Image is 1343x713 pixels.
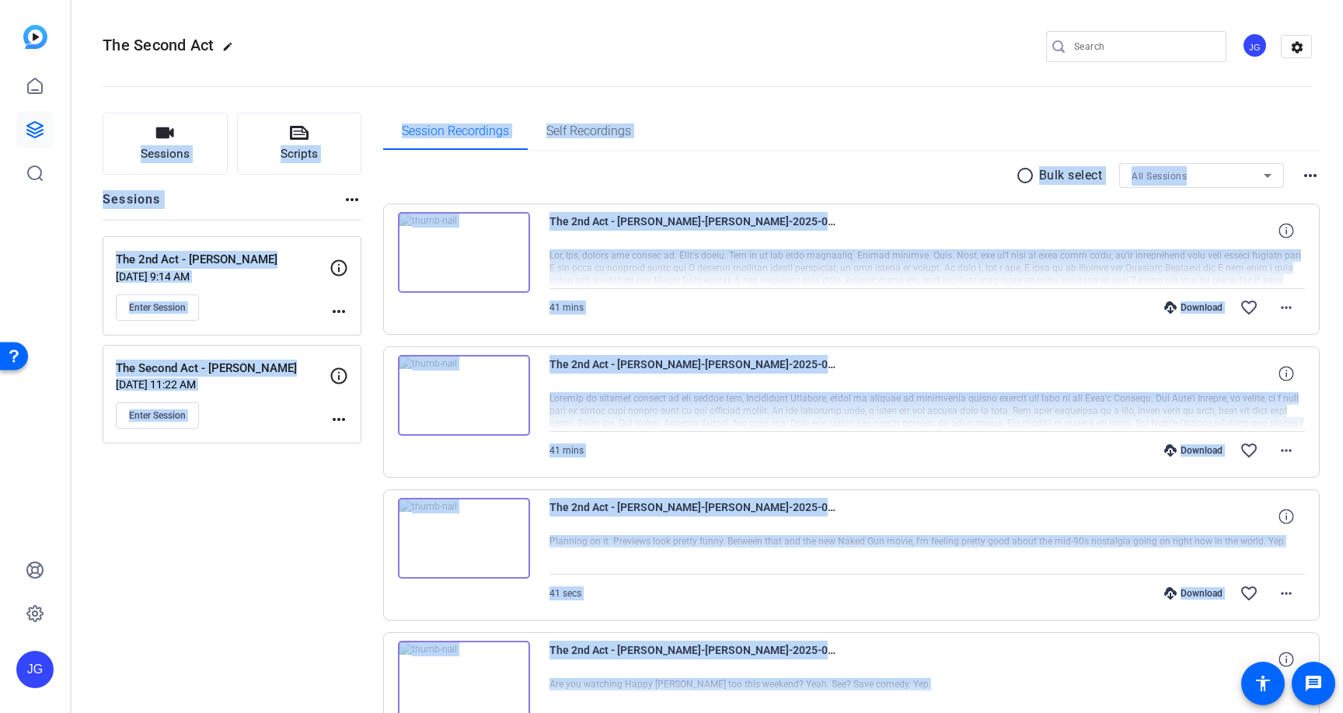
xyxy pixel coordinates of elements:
mat-icon: edit [222,41,241,60]
div: JG [16,651,54,688]
div: Download [1156,587,1230,600]
mat-icon: radio_button_unchecked [1016,166,1039,185]
p: Bulk select [1039,166,1103,185]
span: The 2nd Act - [PERSON_NAME]-[PERSON_NAME]-2025-07-23-10-23-58-012-1 [549,498,837,535]
mat-icon: more_horiz [1277,584,1296,603]
mat-icon: message [1304,674,1323,693]
div: JG [1242,33,1268,58]
img: thumb-nail [398,212,530,293]
h2: Sessions [103,190,161,220]
span: Self Recordings [546,125,631,137]
span: Session Recordings [402,125,509,137]
span: 41 mins [549,445,584,456]
span: Enter Session [129,301,186,314]
span: All Sessions [1132,171,1187,182]
input: Search [1074,37,1214,56]
mat-icon: favorite_border [1240,298,1258,317]
span: 41 secs [549,588,581,599]
img: blue-gradient.svg [23,25,47,49]
mat-icon: more_horiz [1277,298,1296,317]
span: The Second Act [103,36,215,54]
span: 41 mins [549,302,584,313]
button: Sessions [103,113,228,175]
img: thumb-nail [398,355,530,436]
mat-icon: more_horiz [343,190,361,209]
mat-icon: more_horiz [1301,166,1320,185]
p: The 2nd Act - [PERSON_NAME] [116,251,330,269]
button: Scripts [237,113,362,175]
div: Download [1156,444,1230,457]
mat-icon: favorite_border [1240,441,1258,460]
div: Download [1156,301,1230,314]
span: The 2nd Act - [PERSON_NAME]-[PERSON_NAME]-2025-07-23-10-27-42-429-0 [549,355,837,392]
img: thumb-nail [398,498,530,579]
span: Enter Session [129,409,186,422]
span: Sessions [141,145,190,163]
mat-icon: more_horiz [330,410,348,429]
mat-icon: settings [1282,36,1313,59]
ngx-avatar: Josh Glassman [1242,33,1269,60]
button: Enter Session [116,402,199,429]
p: The Second Act - [PERSON_NAME] [116,360,330,377]
span: The 2nd Act - [PERSON_NAME]-[PERSON_NAME]-2025-07-23-10-27-42-429-1 [549,212,837,249]
span: Scripts [281,145,318,163]
mat-icon: more_horiz [1277,441,1296,460]
mat-icon: favorite_border [1240,584,1258,603]
mat-icon: more_horiz [330,302,348,321]
p: [DATE] 11:22 AM [116,378,330,391]
mat-icon: accessibility [1254,674,1272,693]
p: [DATE] 9:14 AM [116,270,330,283]
button: Enter Session [116,294,199,321]
span: The 2nd Act - [PERSON_NAME]-[PERSON_NAME]-2025-07-23-10-23-58-012-0 [549,641,837,678]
